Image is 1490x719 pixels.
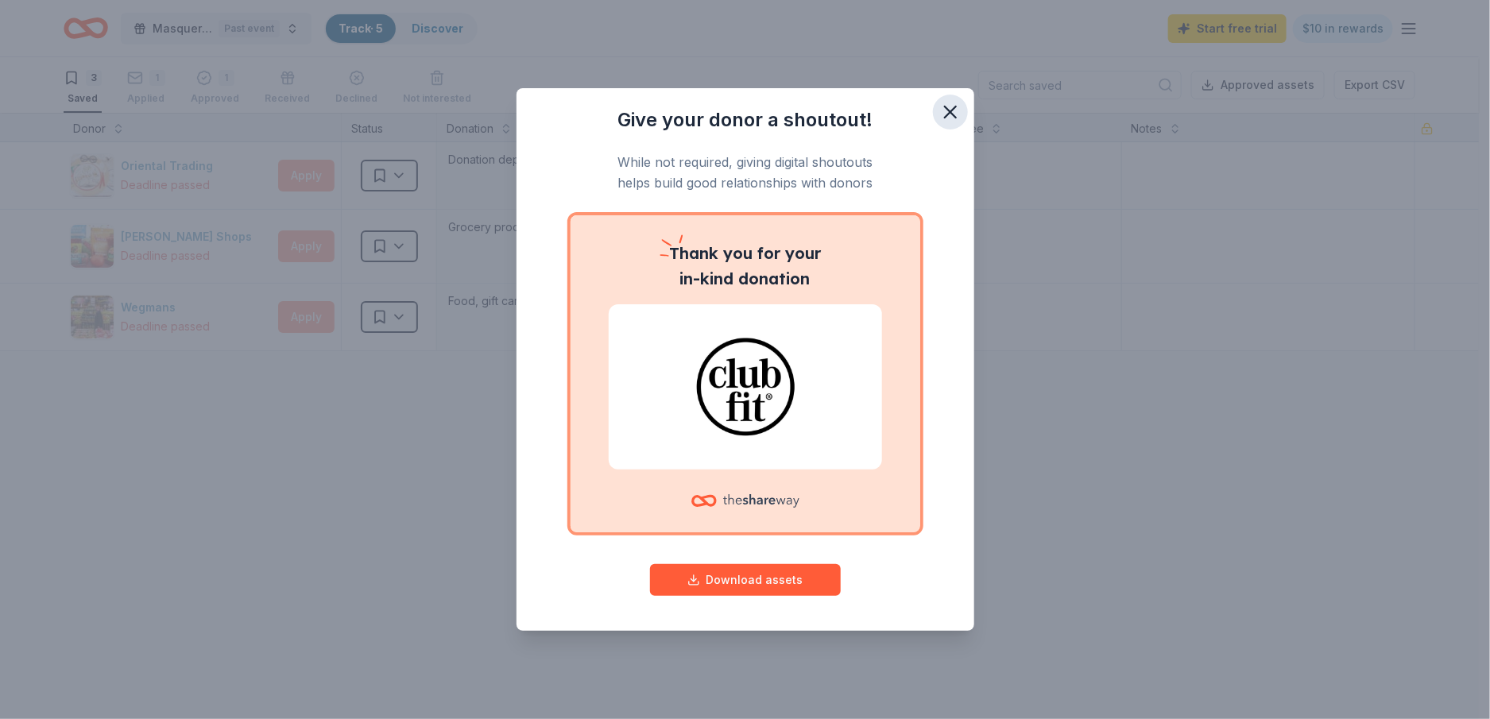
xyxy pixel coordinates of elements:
[548,152,942,194] p: While not required, giving digital shoutouts helps build good relationships with donors
[609,241,882,292] p: you for your in-kind donation
[669,243,718,263] span: Thank
[628,336,863,438] img: Club Fit
[650,564,841,596] button: Download assets
[548,107,942,133] h3: Give your donor a shoutout!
